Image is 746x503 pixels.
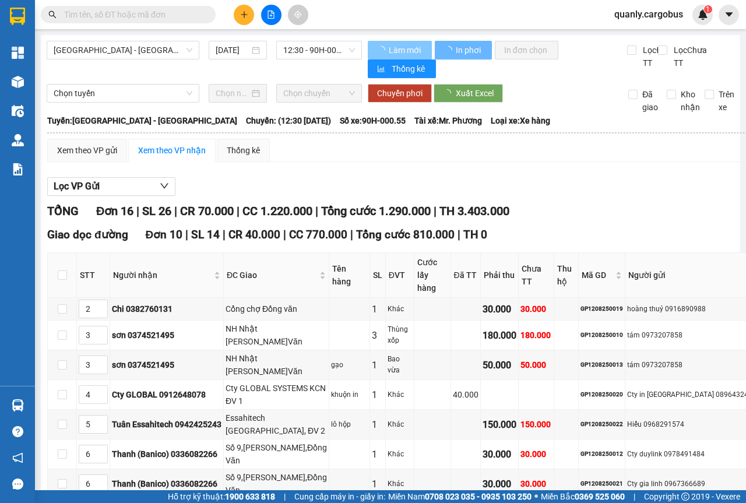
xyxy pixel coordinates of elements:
th: STT [77,253,110,298]
span: search [48,10,57,19]
div: sơn 0374521495 [112,329,221,342]
img: solution-icon [12,163,24,175]
button: aim [288,5,308,25]
span: Thống kê [392,62,427,75]
div: GP1208250020 [580,390,623,399]
span: caret-down [724,9,734,20]
button: In đơn chọn [495,41,558,59]
input: Tìm tên, số ĐT hoặc mã đơn [64,8,202,21]
button: caret-down [719,5,739,25]
span: 12:30 - 90H-000.55 [283,41,354,59]
div: NH Nhật [PERSON_NAME]Văn [226,352,327,378]
div: 30.000 [520,302,552,315]
div: Số 9,[PERSON_NAME],Đồng Văn [226,441,327,467]
sup: 1 [704,5,712,13]
div: 30.000 [483,302,516,316]
div: GP1208250012 [580,449,623,459]
span: notification [12,452,23,463]
div: Thanh (Banico) 0336082266 [112,448,221,460]
span: | [458,228,460,241]
strong: 0708 023 035 - 0935 103 250 [425,492,532,501]
span: 1 [706,5,710,13]
div: 50.000 [520,358,552,371]
img: warehouse-icon [12,134,24,146]
div: Xem theo VP nhận [138,144,206,157]
strong: 1900 633 818 [225,492,275,501]
div: Essahitech [GEOGRAPHIC_DATA], ĐV 2 [226,411,327,437]
button: plus [234,5,254,25]
span: Tài xế: Mr. Phương [414,114,482,127]
span: loading [443,89,456,97]
span: CR 70.000 [180,204,234,218]
span: question-circle [12,426,23,437]
span: | [434,204,437,218]
div: 30.000 [520,477,552,490]
div: GP1208250019 [580,304,623,314]
span: SL 14 [191,228,220,241]
div: Thống kê [227,144,260,157]
span: SL 26 [142,204,171,218]
span: Giao dọc đường [47,228,128,241]
th: ĐVT [386,253,414,298]
button: Làm mới [368,41,432,59]
div: Thùng xốp [388,324,412,346]
span: | [634,490,635,503]
button: bar-chartThống kê [368,59,436,78]
div: lô hộp [331,419,367,430]
div: gạo [331,360,367,371]
span: | [237,204,240,218]
div: GP1208250022 [580,420,623,429]
div: 50.000 [483,358,516,372]
span: quanly.cargobus [605,7,692,22]
div: 30.000 [483,477,516,491]
div: khuộn in [331,389,367,400]
img: icon-new-feature [698,9,708,20]
img: warehouse-icon [12,76,24,88]
td: GP1208250020 [579,380,625,410]
span: CR 40.000 [228,228,280,241]
div: GP1208250010 [580,330,623,340]
span: Làm mới [389,44,423,57]
span: TH 0 [463,228,487,241]
span: Chọn chuyến [283,85,354,102]
div: Tuân Essahitech 0942425243 [112,418,221,431]
span: down [160,181,169,191]
span: | [315,204,318,218]
div: Khác [388,419,412,430]
span: Kho nhận [676,88,705,114]
span: Lọc Chưa TT [669,44,709,69]
td: GP1208250012 [579,439,625,469]
span: Trên xe [714,88,739,114]
td: GP1208250022 [579,410,625,439]
img: warehouse-icon [12,399,24,411]
div: sơn 0374521495 [112,358,221,371]
span: Số xe: 90H-000.55 [340,114,406,127]
div: Khác [388,389,412,400]
th: Thu hộ [554,253,579,298]
div: Khác [388,449,412,460]
span: Chọn tuyến [54,85,192,102]
div: 1 [372,447,383,462]
span: Lọc Đã TT [638,44,668,69]
span: Mã GD [582,269,613,282]
th: Tên hàng [329,253,370,298]
div: Chi 0382760131 [112,302,221,315]
span: Người nhận [113,269,212,282]
div: 1 [372,302,383,316]
span: Cung cấp máy in - giấy in: [294,490,385,503]
span: | [223,228,226,241]
button: In phơi [435,41,492,59]
span: Miền Nam [388,490,532,503]
div: 1 [372,388,383,402]
div: Xem theo VP gửi [57,144,117,157]
span: plus [240,10,248,19]
th: Phải thu [481,253,519,298]
button: Chuyển phơi [368,84,432,103]
button: Xuất Excel [434,84,503,103]
span: copyright [681,493,689,501]
span: | [185,228,188,241]
div: 1 [372,417,383,432]
span: Lọc VP Gửi [54,179,100,194]
span: Xuất Excel [456,87,494,100]
span: Đơn 10 [146,228,183,241]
